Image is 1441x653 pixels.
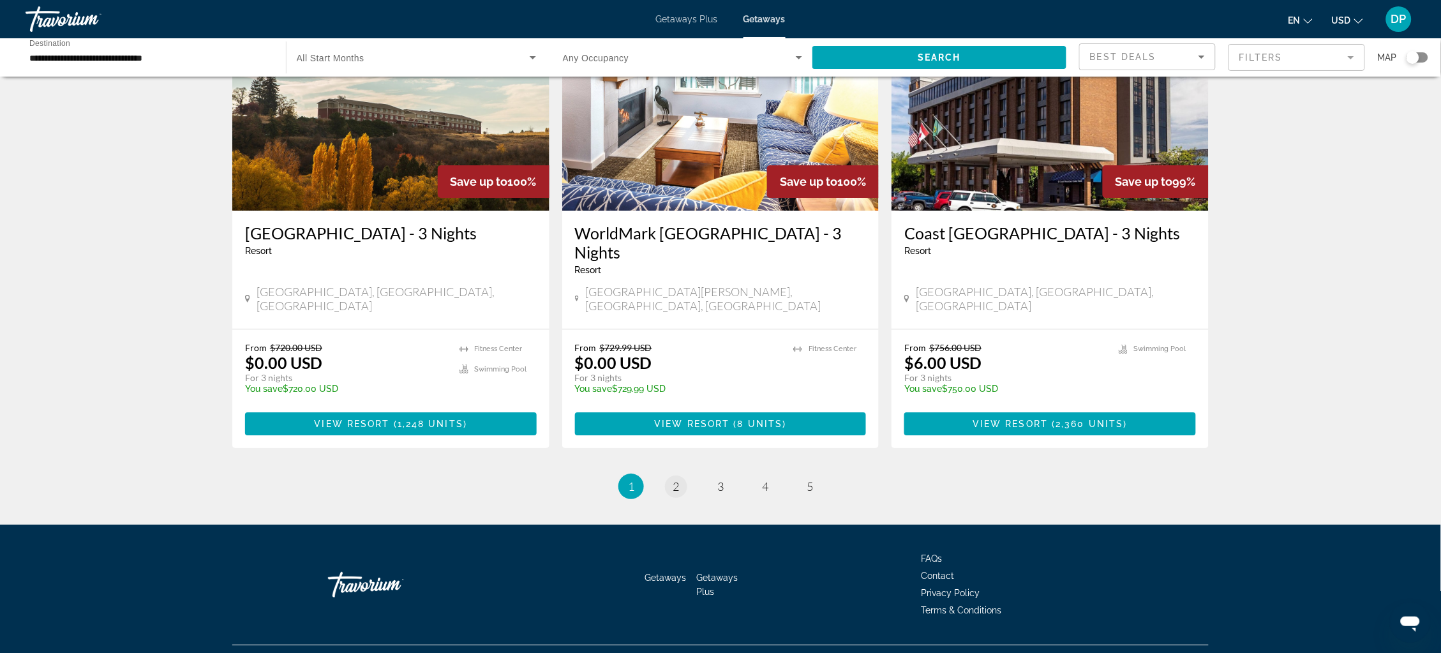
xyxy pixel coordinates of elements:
span: 4 [762,479,768,493]
span: From [575,342,597,353]
button: View Resort(2,360 units) [904,412,1196,435]
span: ( ) [1048,419,1127,429]
nav: Pagination [232,474,1209,499]
span: Resort [245,246,272,256]
button: Search [812,46,1066,69]
button: User Menu [1382,6,1415,33]
img: 2897I01X.jpg [562,6,879,211]
a: Coast [GEOGRAPHIC_DATA] - 3 Nights [904,223,1196,243]
a: [GEOGRAPHIC_DATA] - 3 Nights [245,223,537,243]
a: Privacy Policy [922,588,980,598]
span: ( ) [730,419,787,429]
span: 1,248 units [398,419,463,429]
span: Destination [29,39,70,47]
span: 5 [807,479,813,493]
span: [GEOGRAPHIC_DATA], [GEOGRAPHIC_DATA], [GEOGRAPHIC_DATA] [257,285,537,313]
span: 8 units [738,419,783,429]
span: Save up to [1116,175,1173,188]
span: From [245,342,267,353]
span: USD [1332,15,1351,26]
span: Resort [904,246,931,256]
span: From [904,342,926,353]
button: Change currency [1332,11,1363,29]
span: Save up to [780,175,837,188]
span: View Resort [654,419,729,429]
span: ( ) [390,419,467,429]
span: Best Deals [1090,52,1156,62]
a: WorldMark [GEOGRAPHIC_DATA] - 3 Nights [575,223,867,262]
span: Fitness Center [809,345,856,353]
button: Filter [1228,43,1365,71]
a: Contact [922,571,955,581]
span: Swimming Pool [475,365,527,373]
a: Getaways Plus [656,14,718,24]
span: 1 [628,479,634,493]
div: 100% [767,165,879,198]
span: [GEOGRAPHIC_DATA][PERSON_NAME], [GEOGRAPHIC_DATA], [GEOGRAPHIC_DATA] [585,285,866,313]
span: [GEOGRAPHIC_DATA], [GEOGRAPHIC_DATA], [GEOGRAPHIC_DATA] [916,285,1196,313]
span: You save [245,384,283,394]
p: $720.00 USD [245,384,447,394]
a: Travorium [26,3,153,36]
span: Any Occupancy [563,53,629,63]
iframe: Button to launch messaging window [1390,602,1431,643]
span: $720.00 USD [270,342,322,353]
a: Getaways Plus [697,573,738,597]
span: View Resort [315,419,390,429]
a: FAQs [922,553,943,564]
button: View Resort(1,248 units) [245,412,537,435]
span: All Start Months [297,53,364,63]
span: You save [575,384,613,394]
div: 99% [1103,165,1209,198]
p: $729.99 USD [575,384,781,394]
p: $750.00 USD [904,384,1106,394]
span: 2,360 units [1056,419,1124,429]
span: $756.00 USD [929,342,982,353]
a: Getaways [645,573,687,583]
a: Terms & Conditions [922,605,1002,615]
button: Change language [1288,11,1313,29]
a: Travorium [328,566,456,604]
mat-select: Sort by [1090,49,1205,64]
span: Swimming Pool [1134,345,1186,353]
p: $6.00 USD [904,353,982,372]
a: Getaways [743,14,786,24]
span: DP [1391,13,1407,26]
span: Fitness Center [475,345,523,353]
span: View Resort [973,419,1048,429]
span: $729.99 USD [600,342,652,353]
button: View Resort(8 units) [575,412,867,435]
span: Search [918,52,961,63]
span: 2 [673,479,679,493]
p: $0.00 USD [245,353,322,372]
p: For 3 nights [904,372,1106,384]
span: Map [1378,49,1397,66]
p: For 3 nights [575,372,781,384]
p: For 3 nights [245,372,447,384]
p: $0.00 USD [575,353,652,372]
img: RQ82E01X.jpg [232,6,549,211]
div: 100% [438,165,549,198]
span: You save [904,384,942,394]
span: Save up to [451,175,508,188]
span: Resort [575,265,602,275]
span: 3 [717,479,724,493]
img: RQ79E01X.jpg [892,6,1209,211]
span: en [1288,15,1301,26]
